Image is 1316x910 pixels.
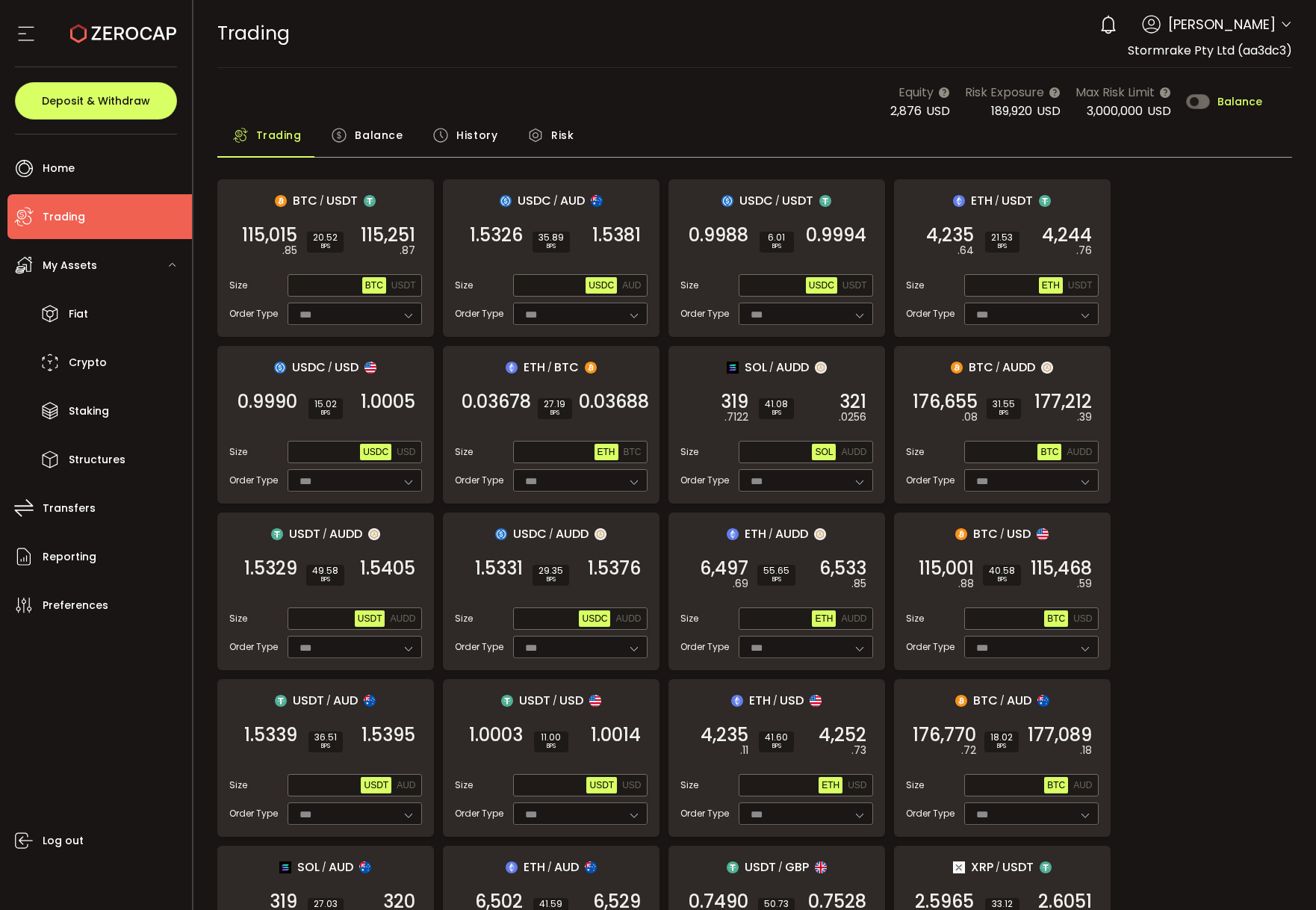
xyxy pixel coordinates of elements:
button: USD [1070,610,1095,627]
img: eth_portfolio.svg [731,695,743,707]
span: USD [1037,102,1061,120]
i: BPS [314,409,337,418]
span: ETH [524,858,545,876]
span: 1.5339 [244,728,297,743]
span: AUDD [776,358,809,377]
button: ETH [595,444,618,460]
i: BPS [993,409,1015,418]
span: Order Type [229,640,278,654]
span: 115,251 [361,228,415,243]
em: / [773,694,778,708]
img: xrp_portfolio.png [953,861,965,873]
i: BPS [313,242,338,251]
span: 18.02 [990,733,1013,742]
span: Size [229,445,247,459]
em: / [769,361,774,374]
em: / [323,527,327,541]
span: 0.9988 [689,228,748,243]
span: Size [906,779,924,792]
span: Size [906,612,924,625]
img: usdt_portfolio.svg [271,528,283,540]
span: 177,212 [1034,394,1092,409]
button: USDT [388,277,419,294]
span: USD [335,358,359,377]
span: Size [455,779,473,792]
span: BTC [554,358,579,377]
span: Size [455,279,473,292]
span: BTC [1047,613,1065,624]
span: 321 [839,394,866,409]
span: ETH [745,524,766,543]
span: USDC [809,280,834,291]
span: 11.00 [540,733,562,742]
span: Preferences [43,595,108,616]
span: AUD [333,691,358,710]
span: Risk Exposure [965,83,1044,102]
span: USDT [519,691,550,710]
span: 29.35 [538,566,563,575]
button: AUD [394,777,418,793]
button: USDT [361,777,391,793]
span: USDT [293,691,324,710]
span: Staking [69,400,109,422]
span: Deposit & Withdraw [42,96,150,106]
span: 35.89 [538,233,564,242]
img: aud_portfolio.svg [1037,695,1049,707]
button: USD [845,777,869,793]
span: AUDD [841,613,866,624]
span: Size [229,612,247,625]
button: USDC [586,277,617,294]
img: aud_portfolio.svg [585,861,597,873]
span: USDC [739,191,773,210]
span: 115,001 [919,561,974,576]
span: Order Type [680,640,729,654]
img: usdt_portfolio.svg [275,695,287,707]
span: 41.60 [765,733,788,742]
em: / [326,694,331,708]
span: Balance [355,120,403,150]
span: 1.5381 [592,228,641,243]
img: eth_portfolio.svg [727,528,739,540]
span: Order Type [906,640,955,654]
em: / [547,361,552,374]
button: AUDD [838,444,869,460]
span: Size [906,279,924,292]
span: Crypto [69,352,107,374]
button: USDT [586,777,617,793]
img: usdt_portfolio.svg [819,195,831,207]
em: / [1000,527,1005,541]
span: USDT [364,780,388,790]
span: BTC [973,691,998,710]
img: usd_portfolio.svg [364,362,376,374]
span: USDC [518,191,551,210]
img: btc_portfolio.svg [951,362,963,374]
span: 1.5331 [475,561,523,576]
button: ETH [819,777,842,793]
i: BPS [540,742,562,751]
button: AUD [1070,777,1095,793]
span: 176,770 [913,728,976,743]
span: USD [559,691,583,710]
span: Trading [43,206,85,228]
span: Home [43,158,75,179]
span: 41.08 [765,400,788,409]
button: USD [619,777,644,793]
span: USDT [391,280,416,291]
img: btc_portfolio.svg [955,695,967,707]
span: 1.0003 [469,728,523,743]
span: USD [1147,102,1171,120]
span: 0.03688 [579,394,649,409]
img: zuPXiwguUFiBOIQyqLOiXsnnNitlx7q4LCwEbLHADjIpTka+Lip0HH8D0VTrd02z+wEAAAAASUVORK5CYII= [595,528,606,540]
em: / [769,527,773,541]
span: Order Type [680,307,729,321]
img: usdt_portfolio.svg [1039,195,1051,207]
button: AUDD [838,610,869,627]
span: 319 [721,394,748,409]
span: USDT [326,191,358,210]
span: AUD [397,780,415,790]
img: usdt_portfolio.svg [727,861,739,873]
i: BPS [991,242,1014,251]
button: AUD [619,277,644,294]
span: AUD [560,191,585,210]
em: / [775,194,780,208]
